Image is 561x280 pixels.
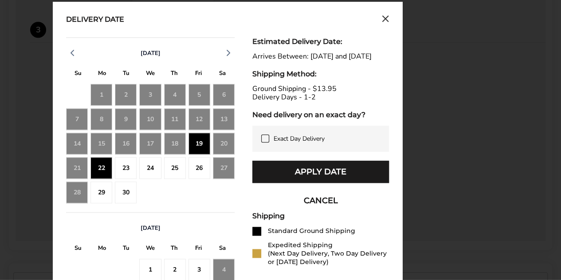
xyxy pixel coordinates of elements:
[141,224,161,232] span: [DATE]
[66,15,124,25] div: Delivery Date
[274,134,325,143] span: Exact Day Delivery
[66,242,90,256] div: S
[268,227,355,235] div: Standard Ground Shipping
[114,242,138,256] div: T
[252,161,389,183] button: Apply Date
[90,242,114,256] div: M
[252,212,389,220] div: Shipping
[141,49,161,57] span: [DATE]
[162,67,186,81] div: T
[186,67,210,81] div: F
[137,49,164,57] button: [DATE]
[137,224,164,232] button: [DATE]
[186,242,210,256] div: F
[90,67,114,81] div: M
[211,67,235,81] div: S
[162,242,186,256] div: T
[252,70,389,78] div: Shipping Method:
[252,85,389,102] div: Ground Shipping - $13.95 Delivery Days - 1-2
[114,67,138,81] div: T
[138,67,162,81] div: W
[268,241,389,266] div: Expedited Shipping (Next Day Delivery, Two Day Delivery or [DATE] Delivery)
[252,37,389,46] div: Estimated Delivery Date:
[211,242,235,256] div: S
[66,67,90,81] div: S
[252,110,389,119] div: Need delivery on an exact day?
[252,52,389,61] div: Arrives Between: [DATE] and [DATE]
[382,15,389,25] button: Close calendar
[252,189,389,212] button: CANCEL
[138,242,162,256] div: W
